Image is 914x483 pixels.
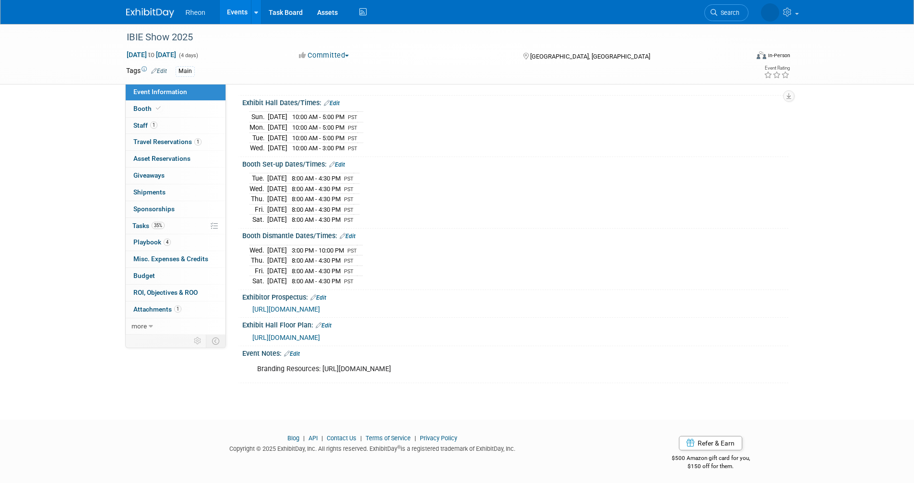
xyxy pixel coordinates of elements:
[267,204,287,215] td: [DATE]
[249,112,268,122] td: Sun.
[268,112,287,122] td: [DATE]
[348,135,357,142] span: PST
[126,251,226,267] a: Misc. Expenses & Credits
[126,118,226,134] a: Staff1
[126,84,226,100] a: Event Information
[133,289,198,296] span: ROI, Objectives & ROO
[242,157,788,169] div: Booth Set-up Dates/Times:
[126,66,167,77] td: Tags
[292,124,344,131] span: 10:00 AM - 5:00 PM
[132,222,165,229] span: Tasks
[344,176,354,182] span: PST
[206,335,226,347] td: Toggle Event Tabs
[156,106,161,111] i: Booth reservation complete
[292,134,344,142] span: 10:00 AM - 5:00 PM
[764,66,790,71] div: Event Rating
[292,195,341,203] span: 8:00 AM - 4:30 PM
[268,133,287,143] td: [DATE]
[123,29,734,46] div: IBIE Show 2025
[126,151,226,167] a: Asset Reservations
[252,305,320,313] a: [URL][DOMAIN_NAME]
[292,278,341,285] span: 8:00 AM - 4:30 PM
[344,196,354,203] span: PST
[126,201,226,217] a: Sponsorships
[397,445,401,450] sup: ®
[530,53,650,60] span: [GEOGRAPHIC_DATA], [GEOGRAPHIC_DATA]
[152,222,165,229] span: 35%
[292,267,341,275] span: 8:00 AM - 4:30 PM
[126,302,226,318] a: Attachments1
[292,216,341,223] span: 8:00 AM - 4:30 PM
[292,175,341,182] span: 8:00 AM - 4:30 PM
[131,322,147,330] span: more
[147,51,156,59] span: to
[344,278,354,285] span: PST
[249,122,268,133] td: Mon.
[249,245,267,255] td: Wed.
[344,207,354,213] span: PST
[133,255,208,263] span: Misc. Expenses & Credits
[329,161,345,168] a: Edit
[268,143,287,153] td: [DATE]
[358,435,364,442] span: |
[268,122,287,133] td: [DATE]
[249,183,267,194] td: Wed.
[267,255,287,266] td: [DATE]
[249,143,268,153] td: Wed.
[252,334,320,341] a: [URL][DOMAIN_NAME]
[249,204,267,215] td: Fri.
[249,266,267,276] td: Fri.
[633,462,788,471] div: $150 off for them.
[267,276,287,286] td: [DATE]
[133,88,187,96] span: Event Information
[420,435,457,442] a: Privacy Policy
[292,185,341,193] span: 8:00 AM - 4:30 PM
[250,360,683,379] div: Branding Resources: [URL][DOMAIN_NAME]
[178,52,198,59] span: (4 days)
[249,255,267,266] td: Thu.
[267,173,287,184] td: [DATE]
[126,8,174,18] img: ExhibitDay
[267,245,287,255] td: [DATE]
[287,435,299,442] a: Blog
[633,448,788,470] div: $500 Amazon gift card for you,
[126,50,177,59] span: [DATE] [DATE]
[126,184,226,201] a: Shipments
[249,215,267,225] td: Sat.
[133,272,155,279] span: Budget
[327,435,356,442] a: Contact Us
[242,318,788,330] div: Exhibit Hall Floor Plan:
[133,188,166,196] span: Shipments
[133,171,165,179] span: Giveaways
[344,268,354,275] span: PST
[340,233,356,240] a: Edit
[126,285,226,301] a: ROI, Objectives & ROO
[757,51,766,59] img: Format-Inperson.png
[347,248,357,254] span: PST
[190,335,206,347] td: Personalize Event Tab Strip
[249,276,267,286] td: Sat.
[249,173,267,184] td: Tue.
[126,268,226,284] a: Budget
[692,50,791,64] div: Event Format
[348,145,357,152] span: PST
[717,9,739,16] span: Search
[344,186,354,193] span: PST
[319,435,325,442] span: |
[186,9,205,16] span: Rheon
[126,318,226,335] a: more
[194,138,202,145] span: 1
[292,206,341,213] span: 8:00 AM - 4:30 PM
[267,266,287,276] td: [DATE]
[412,435,418,442] span: |
[761,3,779,22] img: Chi Muir
[292,257,341,264] span: 8:00 AM - 4:30 PM
[344,258,354,264] span: PST
[176,66,195,76] div: Main
[310,294,326,301] a: Edit
[242,229,788,241] div: Booth Dismantle Dates/Times:
[292,145,344,152] span: 10:00 AM - 3:00 PM
[133,238,171,246] span: Playbook
[301,435,307,442] span: |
